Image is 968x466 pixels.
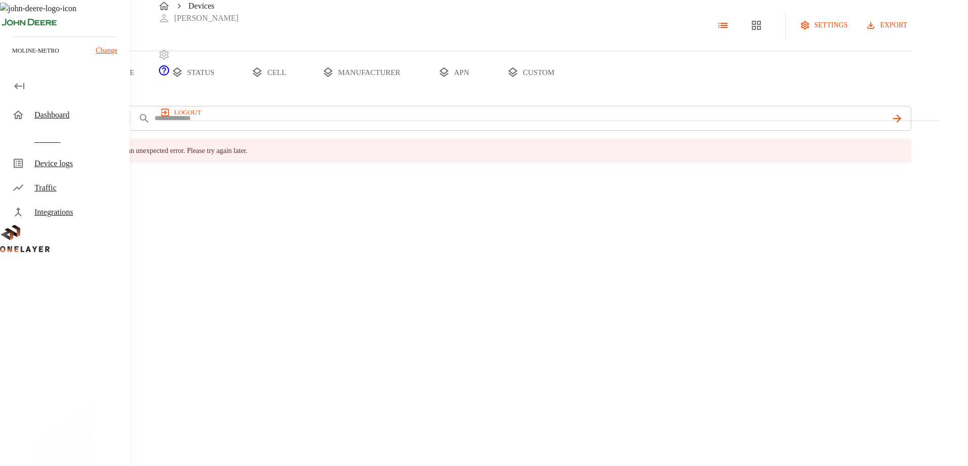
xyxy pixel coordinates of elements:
[158,69,170,78] span: Support Portal
[174,12,238,24] p: [PERSON_NAME]
[158,69,170,78] a: onelayer-support
[25,142,248,160] div: We're sorry, our server encountered an unexpected error. Please try again later.
[158,104,940,121] a: logout
[158,104,205,121] button: logout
